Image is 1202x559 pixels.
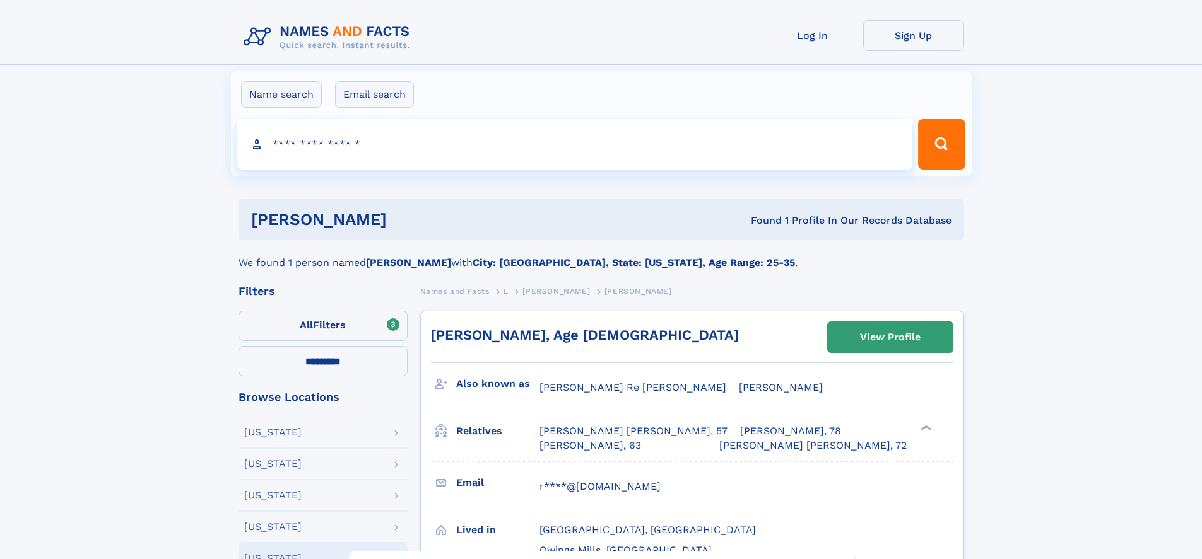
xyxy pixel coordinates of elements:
[244,490,302,500] div: [US_STATE]
[366,256,451,268] b: [PERSON_NAME]
[740,424,841,438] a: [PERSON_NAME], 78
[719,439,907,452] a: [PERSON_NAME] [PERSON_NAME], 72
[237,119,913,170] input: search input
[300,319,313,331] span: All
[917,424,933,432] div: ❯
[239,240,964,270] div: We found 1 person named with .
[241,81,322,108] label: Name search
[739,381,823,393] span: [PERSON_NAME]
[762,20,863,51] a: Log In
[239,285,408,297] div: Filters
[604,287,672,296] span: [PERSON_NAME]
[335,81,414,108] label: Email search
[244,427,302,437] div: [US_STATE]
[504,283,509,299] a: L
[239,20,420,54] img: Logo Names and Facts
[456,519,539,541] h3: Lived in
[244,522,302,532] div: [US_STATE]
[863,20,964,51] a: Sign Up
[522,287,590,296] span: [PERSON_NAME]
[239,311,408,341] label: Filters
[239,391,408,403] div: Browse Locations
[860,323,921,352] div: View Profile
[828,322,953,352] a: View Profile
[918,119,965,170] button: Search Button
[522,283,590,299] a: [PERSON_NAME]
[504,287,509,296] span: L
[251,212,569,228] h1: [PERSON_NAME]
[539,381,726,393] span: [PERSON_NAME] Re [PERSON_NAME]
[244,459,302,469] div: [US_STATE]
[473,256,795,268] b: City: [GEOGRAPHIC_DATA], State: [US_STATE], Age Range: 25-35
[456,373,539,395] h3: Also known as
[456,420,539,442] h3: Relatives
[539,524,756,536] span: [GEOGRAPHIC_DATA], [GEOGRAPHIC_DATA]
[569,214,952,228] div: Found 1 Profile In Our Records Database
[539,544,712,556] span: Owings Mills, [GEOGRAPHIC_DATA]
[420,283,490,299] a: Names and Facts
[539,424,728,438] a: [PERSON_NAME] [PERSON_NAME], 57
[539,439,641,452] a: [PERSON_NAME], 63
[431,327,739,343] a: [PERSON_NAME], Age [DEMOGRAPHIC_DATA]
[456,472,539,493] h3: Email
